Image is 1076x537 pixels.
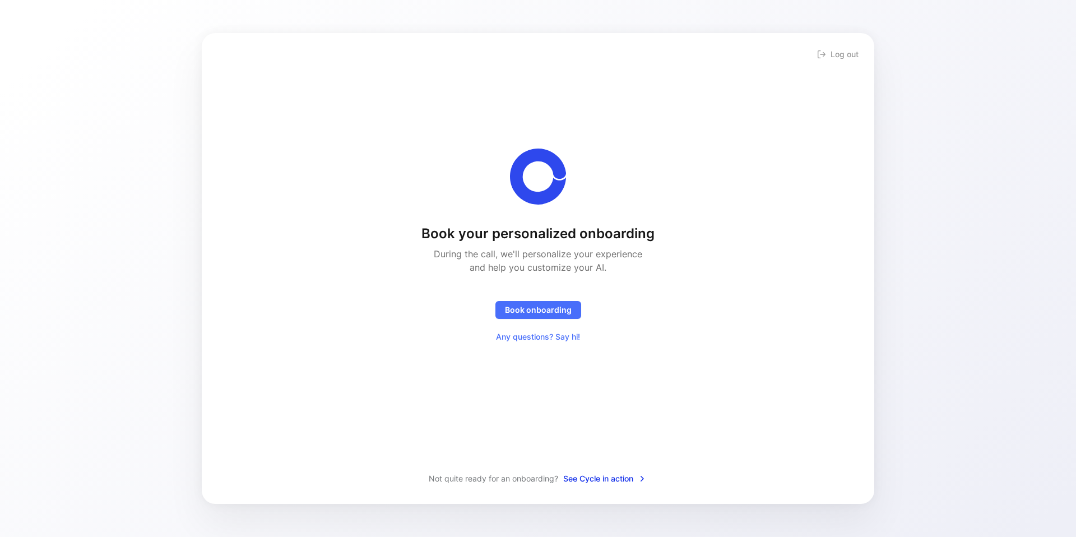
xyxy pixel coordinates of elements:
[496,330,580,344] span: Any questions? Say hi!
[815,47,861,62] button: Log out
[563,471,647,486] button: See Cycle in action
[486,328,590,346] button: Any questions? Say hi!
[429,472,558,485] span: Not quite ready for an onboarding?
[495,301,581,319] button: Book onboarding
[505,303,572,317] span: Book onboarding
[563,472,647,485] span: See Cycle in action
[428,247,648,274] h2: During the call, we'll personalize your experience and help you customize your AI.
[421,225,655,243] h1: Book your personalized onboarding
